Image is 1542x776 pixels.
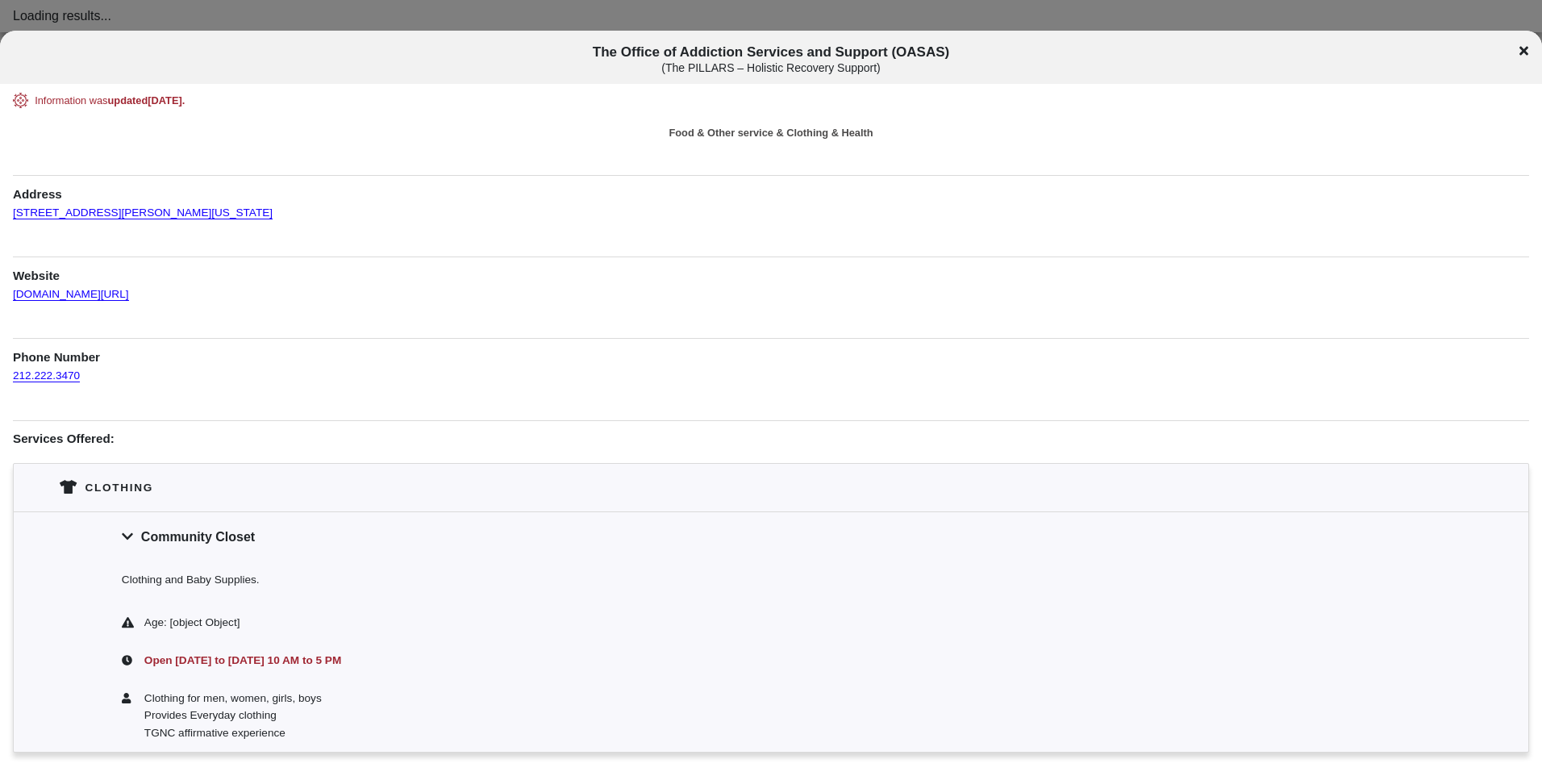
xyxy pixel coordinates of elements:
div: Clothing and Baby Supplies. [14,561,1528,604]
div: Information was [35,93,1507,108]
div: Clothing for men, women, girls, boys [144,690,1420,707]
span: The Office of Addiction Services and Support (OASAS) [131,44,1411,74]
div: Community Closet [14,511,1528,561]
a: 212.222.3470 [13,354,80,382]
h1: Services Offered: [13,420,1529,448]
div: Age: [object Object] [144,614,1420,632]
h1: Phone Number [13,338,1529,365]
div: TGNC affirmative experience [144,724,1420,742]
div: ( The PILLARS – Holistic Recovery Support ) [131,61,1411,75]
div: Provides Everyday clothing [144,707,1420,724]
div: Clothing [85,479,153,496]
h1: Address [13,175,1529,202]
span: updated [DATE] . [108,94,185,106]
a: [STREET_ADDRESS][PERSON_NAME][US_STATE] [13,191,273,219]
a: [DOMAIN_NAME][URL] [13,273,129,301]
div: Open [DATE] to [DATE] 10 AM to 5 PM [141,652,1420,670]
div: Food & Other service & Clothing & Health [13,125,1529,140]
h1: Website [13,257,1529,284]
